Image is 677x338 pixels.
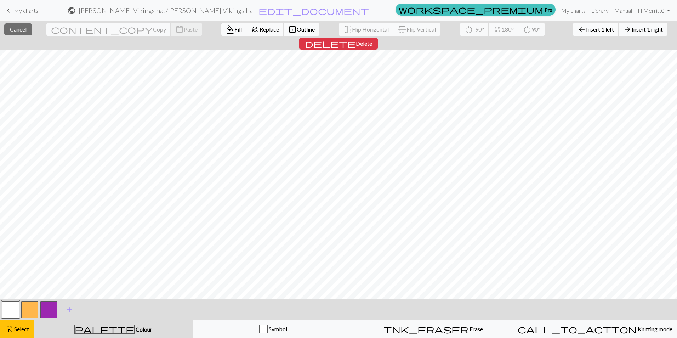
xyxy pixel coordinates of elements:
button: Flip Horizontal [339,23,394,36]
a: Library [588,4,611,18]
span: -90° [473,26,484,33]
span: Fill [234,26,242,33]
a: My charts [558,4,588,18]
span: Insert 1 right [632,26,663,33]
span: format_color_fill [226,24,234,34]
button: Cancel [4,23,32,35]
button: Insert 1 left [573,23,619,36]
span: ink_eraser [383,324,468,334]
button: 180° [489,23,519,36]
button: Knitting mode [513,320,677,338]
a: Pro [396,4,556,16]
span: Outline [297,26,315,33]
button: -90° [460,23,489,36]
button: Colour [34,320,193,338]
span: arrow_forward [623,24,632,34]
button: Copy [46,23,171,36]
span: rotate_right [523,24,531,34]
button: Flip Vertical [393,23,440,36]
span: Erase [468,326,483,332]
a: My charts [4,5,38,17]
span: Delete [356,40,372,47]
span: Flip Horizontal [352,26,389,33]
a: HiMerritt0 [635,4,673,18]
button: Outline [284,23,319,36]
span: Symbol [268,326,287,332]
span: find_replace [251,24,260,34]
span: highlight_alt [5,324,13,334]
span: edit_document [258,6,369,16]
span: Replace [260,26,279,33]
span: add [65,305,74,315]
span: border_outer [288,24,297,34]
span: palette [75,324,134,334]
span: arrow_back [578,24,586,34]
span: rotate_left [465,24,473,34]
span: 180° [502,26,514,33]
span: Insert 1 left [586,26,614,33]
span: Flip Vertical [406,26,436,33]
span: content_copy [51,24,153,34]
button: Erase [353,320,513,338]
button: Delete [299,38,378,50]
span: call_to_action [518,324,637,334]
span: Cancel [10,26,27,33]
button: Symbol [193,320,353,338]
span: Copy [153,26,166,33]
span: 90° [531,26,540,33]
span: flip [397,25,407,34]
button: 90° [518,23,545,36]
span: public [67,6,76,16]
span: Knitting mode [637,326,672,332]
span: Select [13,326,29,332]
a: Manual [611,4,635,18]
span: sync [493,24,502,34]
button: Replace [246,23,284,36]
span: My charts [14,7,38,14]
span: keyboard_arrow_left [4,6,13,16]
span: workspace_premium [399,5,543,15]
h2: [PERSON_NAME] Vikings hat / [PERSON_NAME] Vikings hat [79,6,255,15]
button: Fill [221,23,247,36]
span: delete [305,39,356,49]
span: Colour [135,326,152,333]
button: Insert 1 right [619,23,667,36]
span: flip [343,24,352,34]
